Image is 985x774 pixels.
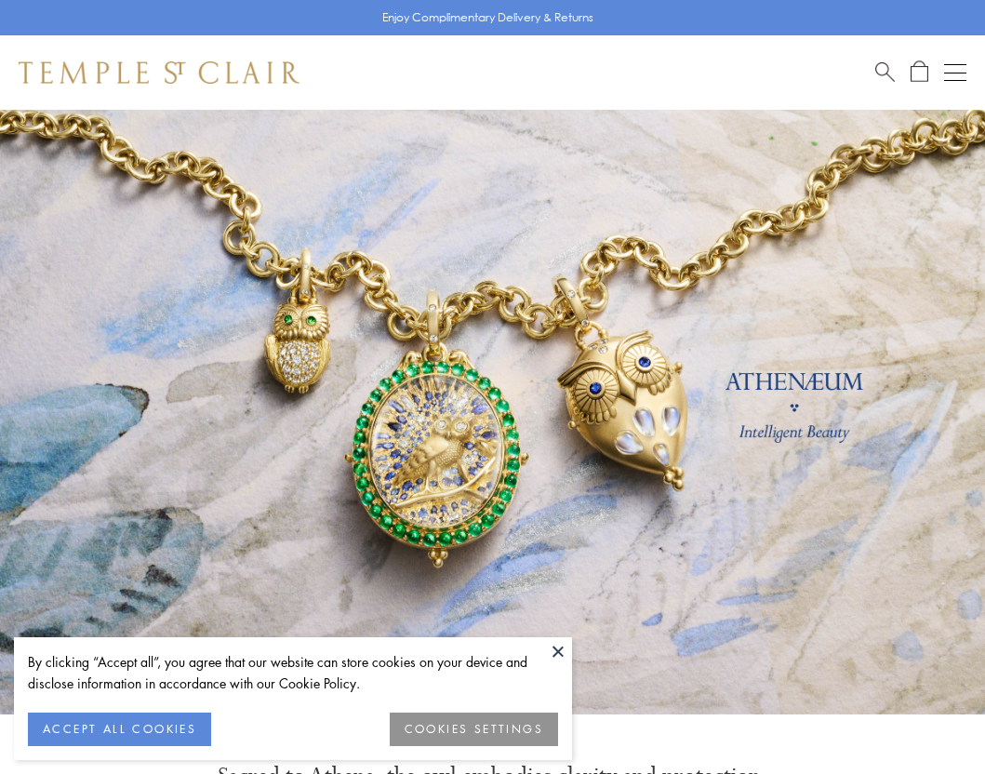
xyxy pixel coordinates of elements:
[390,713,558,746] button: COOKIES SETTINGS
[875,60,895,84] a: Search
[944,61,966,84] button: Open navigation
[382,8,593,27] p: Enjoy Complimentary Delivery & Returns
[28,651,558,694] div: By clicking “Accept all”, you agree that our website can store cookies on your device and disclos...
[19,61,299,84] img: Temple St. Clair
[28,713,211,746] button: ACCEPT ALL COOKIES
[911,60,928,84] a: Open Shopping Bag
